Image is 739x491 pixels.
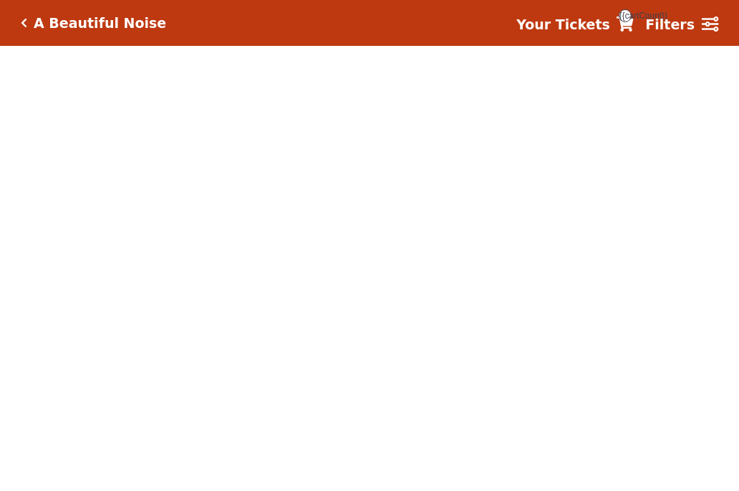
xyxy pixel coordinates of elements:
[645,14,718,35] a: Filters
[516,14,634,35] a: Your Tickets {{cartCount}}
[21,18,27,28] a: Click here to go back to filters
[645,16,695,32] strong: Filters
[516,16,610,32] strong: Your Tickets
[619,9,632,22] span: {{cartCount}}
[34,15,166,32] h5: A Beautiful Noise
